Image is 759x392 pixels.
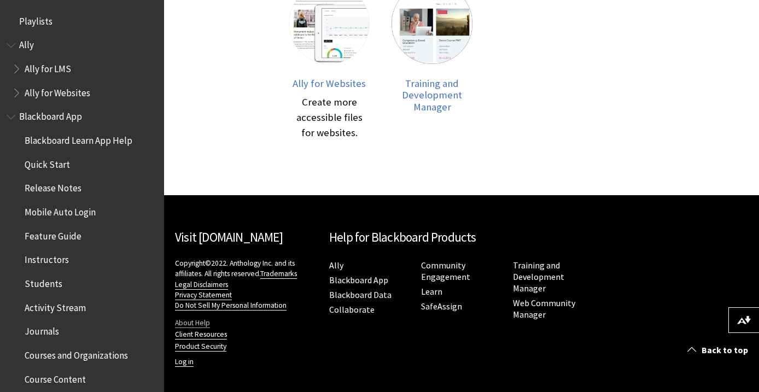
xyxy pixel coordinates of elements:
[19,36,34,51] span: Ally
[175,301,287,311] a: Do Not Sell My Personal Information
[175,357,194,367] a: Log in
[329,289,392,301] a: Blackboard Data
[25,84,90,98] span: Ally for Websites
[7,12,157,31] nav: Book outline for Playlists
[329,228,594,247] h2: Help for Blackboard Products
[421,301,462,312] a: SafeAssign
[175,258,318,310] p: Copyright©2022. Anthology Inc. and its affiliates. All rights reserved.
[25,274,62,289] span: Students
[329,304,375,315] a: Collaborate
[25,179,81,194] span: Release Notes
[25,323,59,337] span: Journals
[175,318,210,328] a: About Help
[402,77,462,113] span: Training and Development Manager
[25,299,86,313] span: Activity Stream
[25,131,132,146] span: Blackboard Learn App Help
[513,260,564,294] a: Training and Development Manager
[679,340,759,360] a: Back to top
[289,95,370,141] div: Create more accessible files for websites.
[175,342,226,352] a: Product Security
[329,260,343,271] a: Ally
[25,60,71,74] span: Ally for LMS
[25,346,128,361] span: Courses and Organizations
[293,77,366,90] span: Ally for Websites
[175,280,228,290] a: Legal Disclaimers
[175,290,232,300] a: Privacy Statement
[7,36,157,102] nav: Book outline for Anthology Ally Help
[175,330,227,340] a: Client Resources
[175,229,283,245] a: Visit [DOMAIN_NAME]
[25,227,81,242] span: Feature Guide
[329,274,388,286] a: Blackboard App
[421,286,442,297] a: Learn
[260,269,297,279] a: Trademarks
[25,203,96,218] span: Mobile Auto Login
[421,260,470,283] a: Community Engagement
[513,297,575,320] a: Web Community Manager
[25,370,86,385] span: Course Content
[25,251,69,266] span: Instructors
[19,108,82,122] span: Blackboard App
[25,155,70,170] span: Quick Start
[19,12,52,27] span: Playlists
